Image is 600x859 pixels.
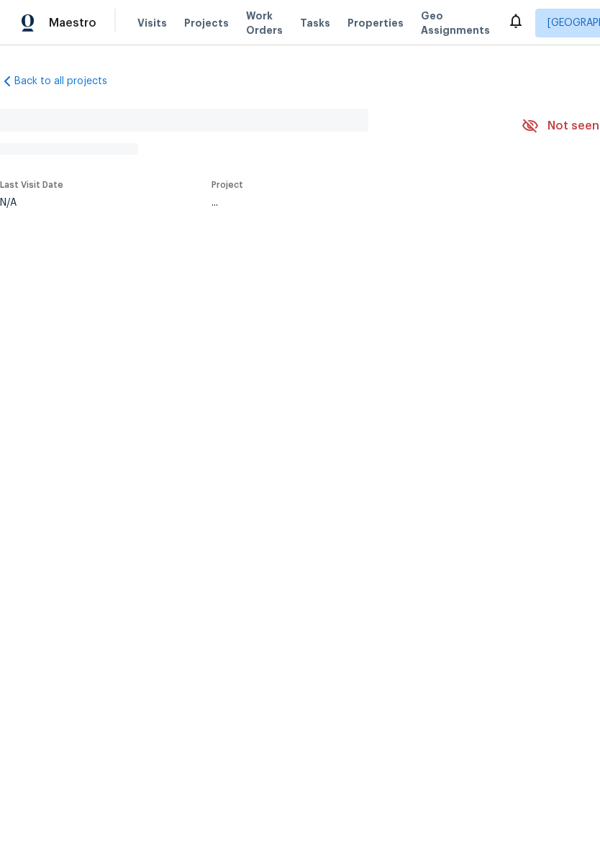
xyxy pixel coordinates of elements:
[184,16,229,30] span: Projects
[137,16,167,30] span: Visits
[347,16,404,30] span: Properties
[421,9,490,37] span: Geo Assignments
[49,16,96,30] span: Maestro
[300,18,330,28] span: Tasks
[246,9,283,37] span: Work Orders
[212,198,488,208] div: ...
[212,181,243,189] span: Project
